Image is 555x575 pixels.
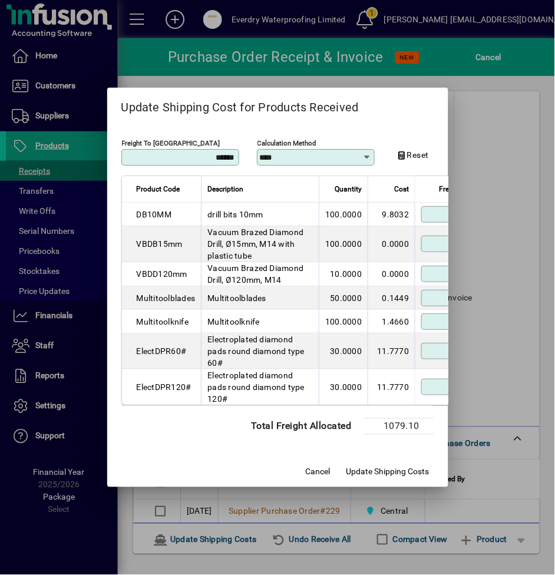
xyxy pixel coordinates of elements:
[122,310,201,333] td: Multitoolknife
[319,310,368,333] td: 100.0000
[201,333,319,369] td: Electroplated diamond pads round diamond type 60#
[122,369,201,405] td: ElectDPR120#
[122,262,201,286] td: VBDD120mm
[319,286,368,310] td: 50.0000
[439,183,461,196] span: Freight
[342,461,434,483] button: Update Shipping Costs
[122,333,201,369] td: ElectDPR60#
[397,148,430,162] span: Reset
[245,419,364,435] td: Total Freight Allocated
[394,183,409,196] span: Cost
[319,262,368,286] td: 10.0000
[201,310,319,333] td: Multitoolknife
[201,262,319,286] td: Vacuum Brazed Diamond Drill, Ø120mm, M14
[346,466,430,478] span: Update Shipping Costs
[306,466,331,478] span: Cancel
[319,369,368,405] td: 30.0000
[319,226,368,262] td: 100.0000
[257,139,317,147] mat-label: Calculation Method
[201,226,319,262] td: Vacuum Brazed Diamond Drill, Ø15mm, M14 with plastic tube
[368,226,415,262] td: 0.0000
[319,333,368,369] td: 30.0000
[122,226,201,262] td: VBDB15mm
[392,142,434,168] button: Reset
[137,183,180,196] span: Product Code
[201,203,319,226] td: drill bits 10mm
[122,286,201,310] td: Multitoolblades
[107,88,448,122] h2: Update Shipping Cost for Products Received
[368,310,415,333] td: 1.4660
[207,183,243,196] span: Description
[368,262,415,286] td: 0.0000
[319,203,368,226] td: 100.0000
[335,183,362,196] span: Quantity
[122,203,201,226] td: DB10MM
[368,333,415,369] td: 11.7770
[364,419,434,435] td: 1079.10
[201,369,319,405] td: Electroplated diamond pads round diamond type 120#
[368,286,415,310] td: 0.1449
[368,369,415,405] td: 11.7770
[368,203,415,226] td: 9.8032
[122,139,220,147] mat-label: Freight To [GEOGRAPHIC_DATA]
[299,461,337,483] button: Cancel
[201,286,319,310] td: Multitoolblades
